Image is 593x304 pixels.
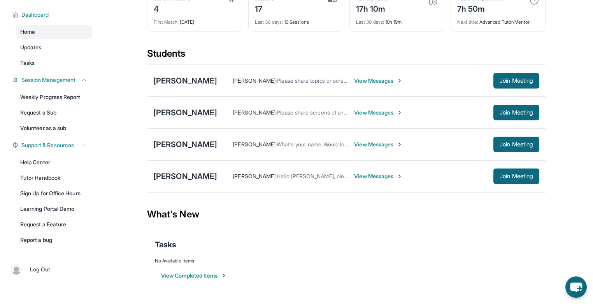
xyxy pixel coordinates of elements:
div: What's New [147,197,546,231]
span: View Messages [354,109,403,116]
span: Last 30 days : [255,19,283,25]
span: [PERSON_NAME] : [233,141,277,148]
button: Support & Resources [18,141,87,149]
a: Request a Feature [16,217,92,231]
div: [PERSON_NAME] [153,171,217,182]
span: Please share topics or screens of any assigned work you would like to reivew [DATE]. [277,77,488,84]
span: Tasks [20,59,35,67]
span: Please share screens of any assigned work you would like to reivew [DATE]. [277,109,465,116]
span: Last 30 days : [356,19,384,25]
div: [PERSON_NAME] [153,75,217,86]
button: Dashboard [18,11,87,19]
div: [PERSON_NAME] [153,139,217,150]
span: Updates [20,43,42,51]
span: View Messages [354,172,403,180]
div: 10 Sessions [255,14,337,25]
span: Dashboard [21,11,49,19]
a: Tutor Handbook [16,171,92,185]
span: Join Meeting [500,142,533,147]
div: 17 [255,2,274,14]
div: No Available Items [155,258,538,264]
button: Join Meeting [493,169,539,184]
div: 17h 10m [356,2,387,14]
a: Volunteer as a sub [16,121,92,135]
img: Chevron-Right [397,78,403,84]
a: Learning Portal Demo [16,202,92,216]
a: Sign Up for Office Hours [16,186,92,200]
span: First Match : [154,19,179,25]
button: Join Meeting [493,137,539,152]
span: View Messages [354,77,403,85]
span: Join Meeting [500,174,533,179]
div: [PERSON_NAME] [153,107,217,118]
img: user-img [11,264,22,275]
div: 7h 50m [457,2,504,14]
a: Updates [16,40,92,54]
span: What's your name Would love to save your contact info [277,141,412,148]
span: View Messages [354,141,403,148]
span: Join Meeting [500,110,533,115]
a: Request a Sub [16,106,92,120]
a: Help Center [16,155,92,169]
button: View Completed Items [161,272,227,280]
a: Tasks [16,56,92,70]
button: Join Meeting [493,73,539,89]
img: Chevron-Right [397,141,403,148]
button: chat-button [565,276,587,298]
div: 4 [154,2,191,14]
img: Chevron-Right [397,173,403,179]
img: Chevron-Right [397,109,403,116]
span: [PERSON_NAME] : [233,109,277,116]
span: Next title : [457,19,478,25]
a: |Log Out [8,261,92,278]
span: [PERSON_NAME] : [233,173,277,179]
button: Session Management [18,76,87,84]
span: Log Out [30,266,50,273]
span: [PERSON_NAME] : [233,77,277,84]
a: Report a bug [16,233,92,247]
a: Home [16,25,92,39]
span: Support & Resources [21,141,74,149]
span: Home [20,28,35,36]
div: [DATE] [154,14,235,25]
div: Advanced Tutor/Mentor [457,14,539,25]
span: Session Management [21,76,75,84]
div: Students [147,47,546,64]
div: 10h 19m [356,14,438,25]
button: Join Meeting [493,105,539,120]
a: Weekly Progress Report [16,90,92,104]
span: Tasks [155,239,176,250]
span: Join Meeting [500,78,533,83]
span: | [25,265,27,274]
